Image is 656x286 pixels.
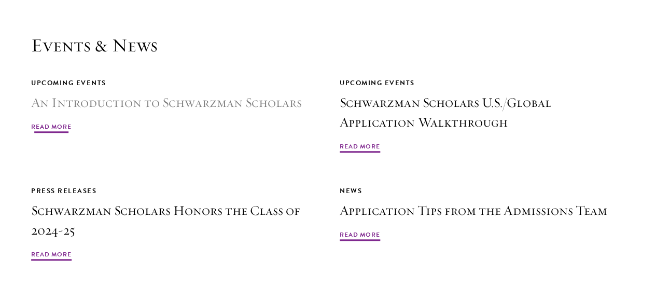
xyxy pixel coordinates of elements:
[31,201,316,240] h3: Schwarzman Scholars Honors the Class of 2024-25
[31,93,316,113] h3: An Introduction to Schwarzman Scholars
[340,77,625,89] div: Upcoming Events
[31,185,316,262] a: Press Releases Schwarzman Scholars Honors the Class of 2024-25 Read More
[340,142,380,154] span: Read More
[340,93,625,132] h3: Schwarzman Scholars U.S./Global Application Walkthrough
[340,185,625,197] div: News
[340,185,625,242] a: News Application Tips from the Admissions Team Read More
[31,34,625,57] h2: Events & News
[340,201,625,221] h3: Application Tips from the Admissions Team
[31,77,316,89] div: Upcoming Events
[31,250,72,262] span: Read More
[31,185,316,197] div: Press Releases
[340,77,625,154] a: Upcoming Events Schwarzman Scholars U.S./Global Application Walkthrough Read More
[31,77,316,134] a: Upcoming Events An Introduction to Schwarzman Scholars Read More
[31,122,72,134] span: Read More
[340,230,380,242] span: Read More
